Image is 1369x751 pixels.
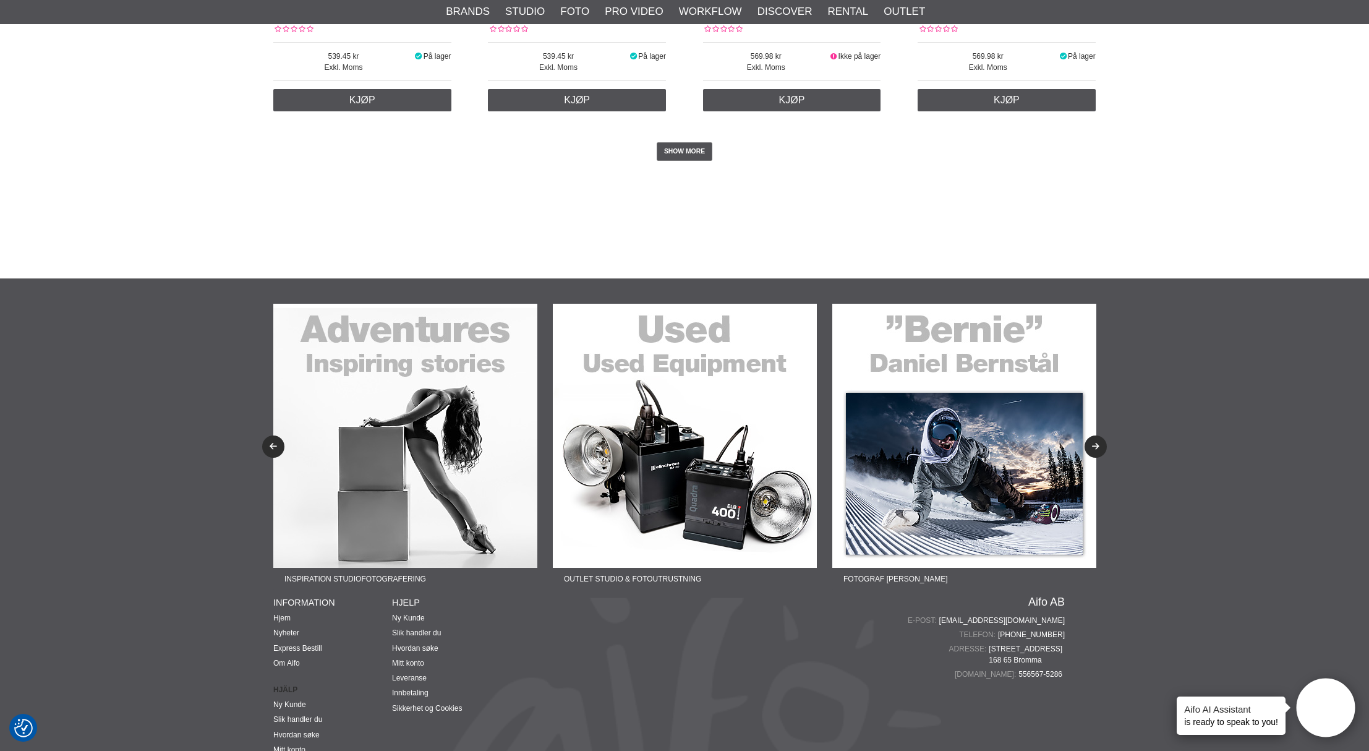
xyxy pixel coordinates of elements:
span: 556567-5286 [1018,669,1065,680]
a: Ny Kunde [392,614,425,622]
span: Inspiration Studiofotografering [273,568,437,590]
span: 569.98 [703,51,829,62]
span: Ikke på lager [838,52,881,61]
div: is ready to speak to you! [1177,697,1286,735]
a: Hvordan søke [392,644,438,653]
a: Kjøp [703,89,881,111]
span: Fotograf [PERSON_NAME] [832,568,958,590]
span: [DOMAIN_NAME]: [955,669,1018,680]
button: Previous [262,436,284,458]
a: Ad:22-03F banner-sidfot-used.jpgOutlet Studio & Fotoutrustning [553,304,817,590]
a: Kjøp [918,89,1096,111]
a: Nyheter [273,629,299,637]
a: Discover [757,4,812,20]
i: På lager [1058,52,1068,61]
a: Aifo AB [1028,596,1065,607]
button: Next [1085,436,1107,458]
a: Studio [505,4,545,20]
a: Kjøp [273,89,451,111]
a: Foto [560,4,589,20]
span: Exkl. Moms [488,62,628,73]
a: Slik handler du [273,715,322,724]
span: E-post: [908,615,939,626]
a: Pro Video [605,4,663,20]
div: Kundevurdering: 0 [918,24,957,35]
h4: HJELP [392,596,511,609]
span: På lager [1068,52,1096,61]
a: Leveranse [392,674,427,682]
span: Exkl. Moms [918,62,1058,73]
div: Kundevurdering: 0 [488,24,527,35]
a: Brands [446,4,490,20]
img: Revisit consent button [14,719,33,737]
a: Mitt konto [392,659,424,667]
h4: INFORMATION [273,596,392,609]
div: Kundevurdering: 0 [703,24,743,35]
div: Kundevurdering: 0 [273,24,313,35]
a: Hvordan søke [273,731,320,739]
span: Outlet Studio & Fotoutrustning [553,568,712,590]
a: Ny Kunde [273,700,306,709]
span: Exkl. Moms [703,62,829,73]
a: Kjøp [488,89,666,111]
a: Ad:22-04F banner-sidfot-bernie.jpgFotograf [PERSON_NAME] [832,304,1096,590]
img: Ad:22-02F banner-sidfot-adventures.jpg [273,304,537,568]
span: På lager [424,52,451,61]
h4: Aifo AI Assistant [1184,703,1278,716]
a: Om Aifo [273,659,300,667]
span: På lager [638,52,666,61]
span: 569.98 [918,51,1058,62]
i: På lager [414,52,424,61]
a: Express Bestill [273,644,322,653]
span: 539.45 [273,51,414,62]
i: Ikke på lager [829,52,838,61]
span: Telefon: [959,629,998,640]
a: Slik handler du [392,629,441,637]
a: Workflow [679,4,742,20]
a: SHOW MORE [657,142,713,161]
strong: Hjälp [273,684,392,695]
a: Outlet [884,4,925,20]
a: Sikkerhet og Cookies [392,704,462,713]
span: Exkl. Moms [273,62,414,73]
span: [STREET_ADDRESS] 168 65 Bromma [989,643,1065,666]
a: Innbetaling [392,689,429,697]
a: [PHONE_NUMBER] [998,629,1065,640]
span: 539.45 [488,51,628,62]
img: Ad:22-04F banner-sidfot-bernie.jpg [832,304,1096,568]
a: Ad:22-02F banner-sidfot-adventures.jpgInspiration Studiofotografering [273,304,537,590]
i: På lager [628,52,638,61]
img: Ad:22-03F banner-sidfot-used.jpg [553,304,817,568]
a: [EMAIL_ADDRESS][DOMAIN_NAME] [939,615,1065,626]
button: Samtykkepreferanser [14,717,33,739]
a: Rental [827,4,868,20]
a: Hjem [273,614,291,622]
span: Adresse: [949,643,989,654]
